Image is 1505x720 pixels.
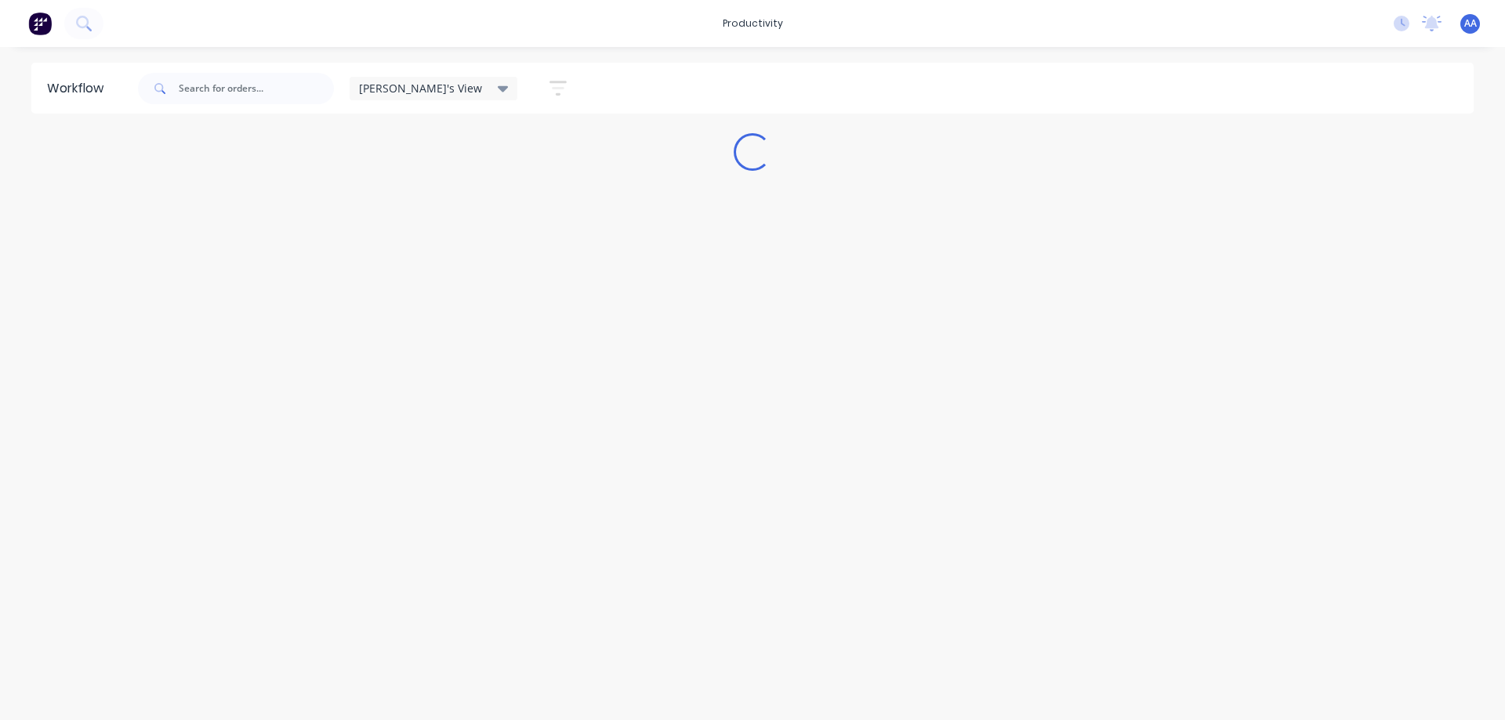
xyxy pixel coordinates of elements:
span: [PERSON_NAME]'s View [359,80,482,96]
span: AA [1464,16,1477,31]
img: Factory [28,12,52,35]
div: Workflow [47,79,111,98]
div: productivity [715,12,791,35]
input: Search for orders... [179,73,334,104]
